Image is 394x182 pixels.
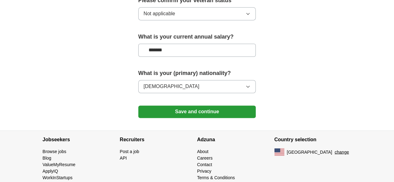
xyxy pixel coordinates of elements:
button: Not applicable [138,7,256,20]
span: Not applicable [144,10,175,17]
a: WorkInStartups [43,175,73,180]
a: Blog [43,155,51,160]
h4: Country selection [274,131,352,148]
label: What is your (primary) nationality? [138,69,256,77]
a: Privacy [197,168,211,173]
img: US flag [274,148,284,156]
span: [DEMOGRAPHIC_DATA] [144,83,199,90]
a: Careers [197,155,213,160]
button: Save and continue [138,105,256,118]
button: [DEMOGRAPHIC_DATA] [138,80,256,93]
a: ValueMyResume [43,162,76,167]
a: Contact [197,162,212,167]
a: API [120,155,127,160]
label: What is your current annual salary? [138,33,256,41]
a: ApplyIQ [43,168,58,173]
a: Terms & Conditions [197,175,235,180]
a: About [197,149,209,154]
span: [GEOGRAPHIC_DATA] [287,149,332,155]
a: Browse jobs [43,149,66,154]
button: change [335,149,349,155]
a: Post a job [120,149,139,154]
